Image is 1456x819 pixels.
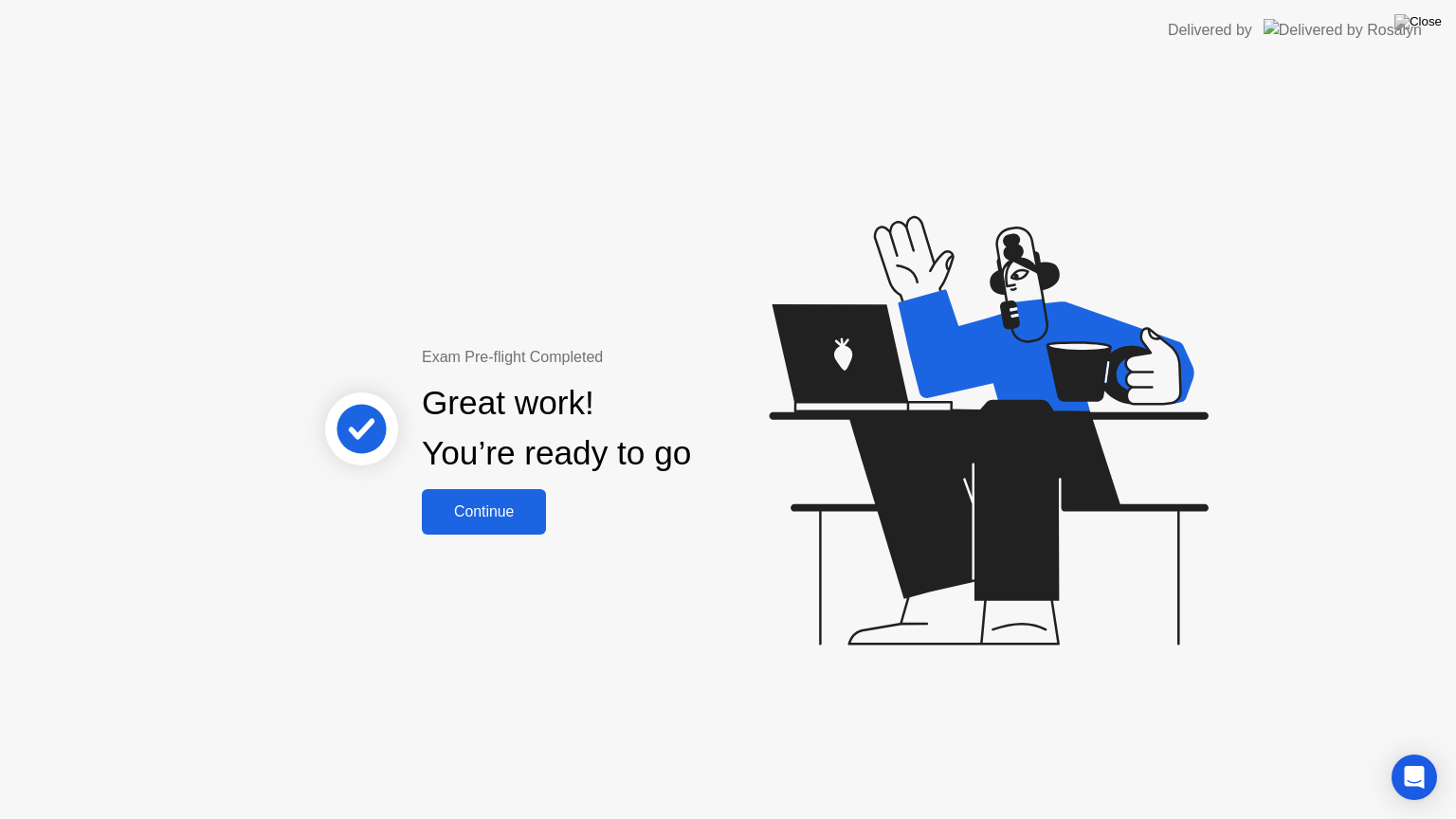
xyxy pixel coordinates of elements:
[1168,19,1252,42] div: Delivered by
[422,489,546,535] button: Continue
[1392,755,1437,800] div: Open Intercom Messenger
[428,503,540,520] div: Continue
[1394,14,1442,29] img: Close
[422,346,813,369] div: Exam Pre-flight Completed
[422,378,691,479] div: Great work! You’re ready to go
[1264,19,1422,41] img: Delivered by Rosalyn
